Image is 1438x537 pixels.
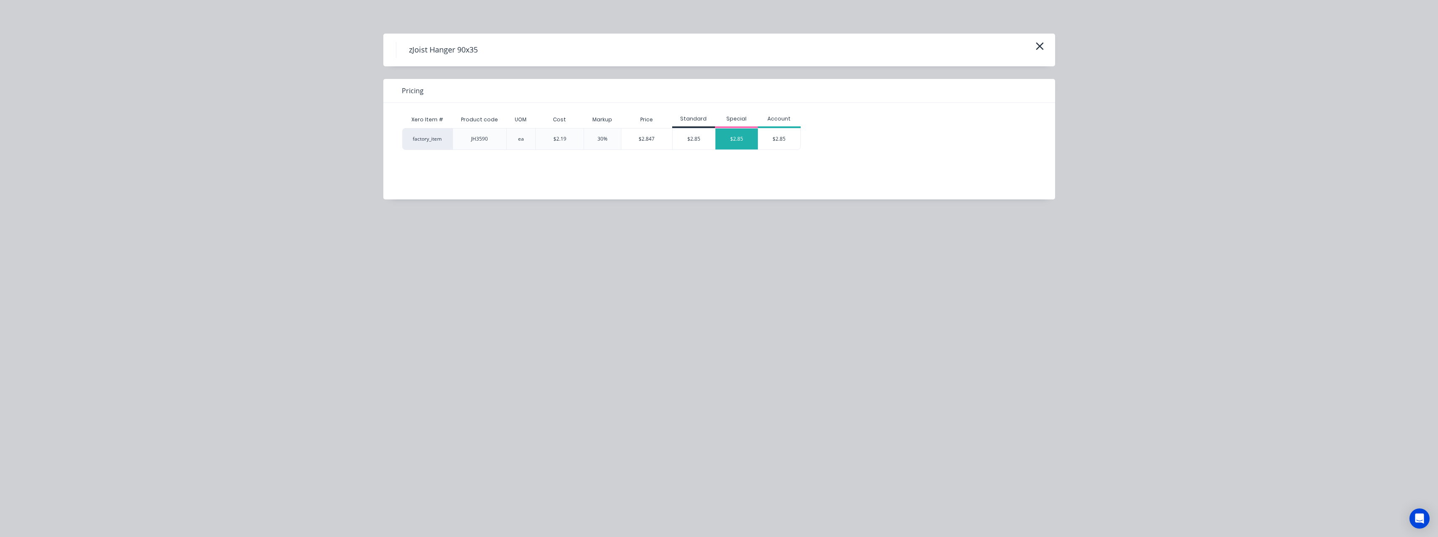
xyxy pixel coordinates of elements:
[535,111,584,128] div: Cost
[758,115,801,123] div: Account
[402,86,424,96] span: Pricing
[396,42,490,58] h4: zJoist Hanger 90x35
[518,135,524,143] div: ea
[715,128,758,149] div: $2.85
[597,135,608,143] div: 30%
[454,109,505,130] div: Product code
[1409,508,1430,529] div: Open Intercom Messenger
[673,128,715,149] div: $2.85
[402,128,453,150] div: factory_item
[621,111,672,128] div: Price
[758,128,800,149] div: $2.85
[402,111,453,128] div: Xero Item #
[584,111,621,128] div: Markup
[715,115,758,123] div: Special
[508,109,533,130] div: UOM
[553,135,566,143] div: $2.19
[672,115,715,123] div: Standard
[471,135,488,143] div: JH3590
[621,128,672,149] div: $2.847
